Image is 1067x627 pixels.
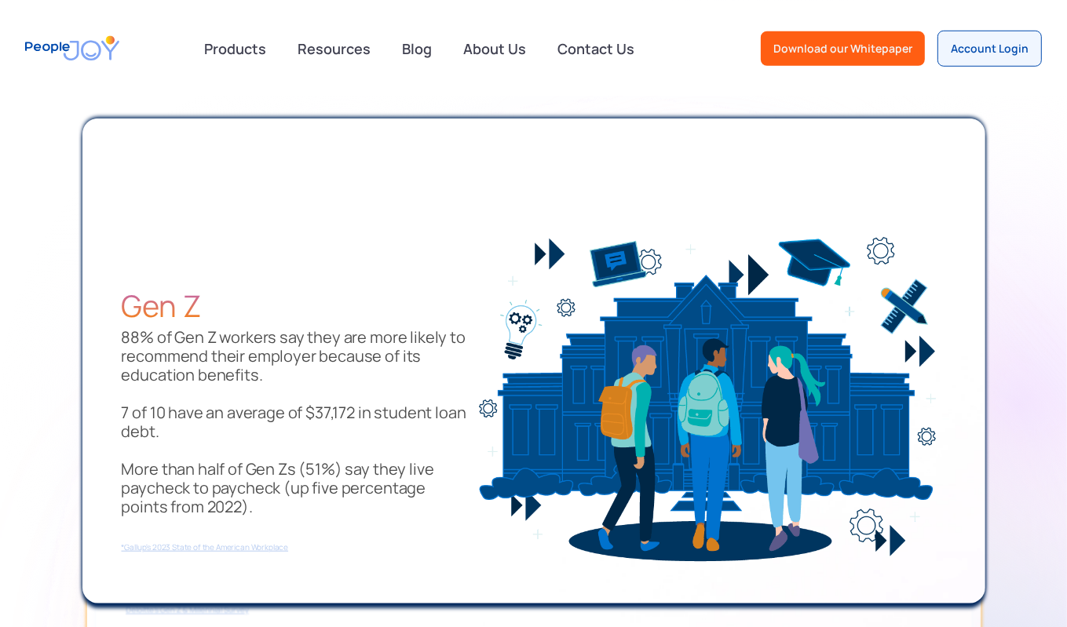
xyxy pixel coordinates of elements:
[951,40,1029,56] div: Account Login
[548,31,644,65] a: Contact Us
[25,25,119,70] a: home
[195,32,276,64] div: Products
[288,31,380,65] a: Resources
[773,40,912,56] div: Download our Whitepaper
[761,31,925,65] a: Download our Whitepaper
[126,597,248,616] a: Deloitte’s Gen Z & Millennial Survey
[126,603,248,614] span: Deloitte’s Gen Z & Millennial Survey
[937,30,1042,66] a: Account Login
[393,31,441,65] a: Blog
[122,541,289,552] a: *Gallup's 2023 State of the American Workplace
[454,31,535,65] a: About Us
[126,348,476,618] div: Generation X carries the highest average balance at $44,290 per borrower. 33% say paying down deb...
[122,284,201,325] span: Gen Z
[122,283,475,556] p: ‍ 88% of Gen Z workers say they are more likely to recommend their employer because of its educat...
[475,234,946,563] img: Retain-Employees-PeopleJoy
